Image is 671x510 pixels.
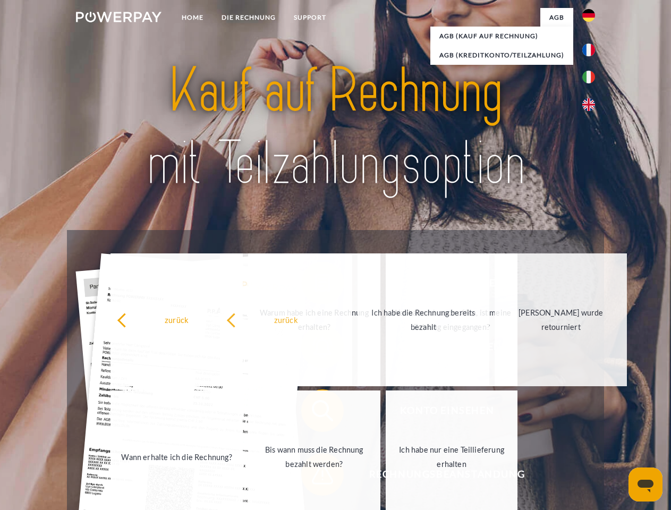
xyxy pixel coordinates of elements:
a: AGB (Kreditkonto/Teilzahlung) [430,46,573,65]
div: zurück [226,312,346,327]
div: Wann erhalte ich die Rechnung? [117,449,236,464]
a: Home [173,8,213,27]
div: Ich habe nur eine Teillieferung erhalten [392,443,512,471]
img: de [582,9,595,22]
div: Ich habe die Rechnung bereits bezahlt [364,305,483,334]
a: AGB (Kauf auf Rechnung) [430,27,573,46]
a: DIE RECHNUNG [213,8,285,27]
iframe: Schaltfläche zum Öffnen des Messaging-Fensters [628,467,662,501]
img: en [582,98,595,111]
img: title-powerpay_de.svg [101,51,570,203]
a: SUPPORT [285,8,335,27]
img: fr [582,44,595,56]
div: zurück [117,312,236,327]
div: [PERSON_NAME] wurde retourniert [501,305,621,334]
img: logo-powerpay-white.svg [76,12,162,22]
div: Bis wann muss die Rechnung bezahlt werden? [254,443,374,471]
img: it [582,71,595,83]
a: agb [540,8,573,27]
